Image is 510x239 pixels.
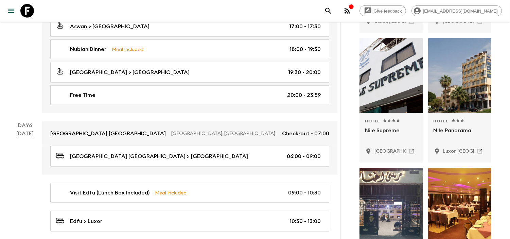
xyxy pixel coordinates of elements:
[70,91,95,99] p: Free Time
[282,130,329,138] p: Check-out - 07:00
[50,211,329,232] a: Edfu > Luxor10:30 - 13:00
[50,146,329,167] a: [GEOGRAPHIC_DATA] [GEOGRAPHIC_DATA] > [GEOGRAPHIC_DATA]06:00 - 09:00
[428,38,491,113] div: Photo of Nile Panorama
[289,22,321,31] p: 17:00 - 17:30
[434,126,486,143] p: Nile Panorama
[287,152,321,160] p: 06:00 - 09:00
[321,4,335,18] button: search adventures
[359,38,423,113] div: Photo of Nile Supreme
[70,217,102,225] p: Edfu > Luxor
[171,130,277,137] p: [GEOGRAPHIC_DATA], [GEOGRAPHIC_DATA]
[70,22,150,31] p: Aswan > [GEOGRAPHIC_DATA]
[434,118,449,124] span: Hotel
[112,46,143,53] p: Meal Included
[50,39,329,59] a: Nubian DinnerMeal Included18:00 - 19:30
[443,148,508,155] p: Luxor, Egypt
[365,118,380,124] span: Hotel
[359,5,406,16] a: Give feedback
[70,152,248,160] p: [GEOGRAPHIC_DATA] [GEOGRAPHIC_DATA] > [GEOGRAPHIC_DATA]
[287,91,321,99] p: 20:00 - 23:59
[365,126,417,143] p: Nile Supreme
[42,121,337,146] a: [GEOGRAPHIC_DATA] [GEOGRAPHIC_DATA][GEOGRAPHIC_DATA], [GEOGRAPHIC_DATA]Check-out - 07:00
[70,45,106,53] p: Nubian Dinner
[289,45,321,53] p: 18:00 - 19:30
[8,121,42,130] p: Day 6
[50,62,329,83] a: [GEOGRAPHIC_DATA] > [GEOGRAPHIC_DATA]19:30 - 20:00
[288,189,321,197] p: 09:00 - 10:30
[50,16,329,37] a: Aswan > [GEOGRAPHIC_DATA]17:00 - 17:30
[419,8,502,14] span: [EMAIL_ADDRESS][DOMAIN_NAME]
[50,183,329,203] a: Visit Edfu (Lunch Box Included)Meal Included09:00 - 10:30
[374,148,477,155] p: Cairo, Egypt
[4,4,18,18] button: menu
[370,8,406,14] span: Give feedback
[50,85,329,105] a: Free Time20:00 - 23:59
[288,68,321,76] p: 19:30 - 20:00
[70,189,150,197] p: Visit Edfu (Lunch Box Included)
[70,68,190,76] p: [GEOGRAPHIC_DATA] > [GEOGRAPHIC_DATA]
[155,189,187,197] p: Meal Included
[50,130,166,138] p: [GEOGRAPHIC_DATA] [GEOGRAPHIC_DATA]
[411,5,502,16] div: [EMAIL_ADDRESS][DOMAIN_NAME]
[289,217,321,225] p: 10:30 - 13:00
